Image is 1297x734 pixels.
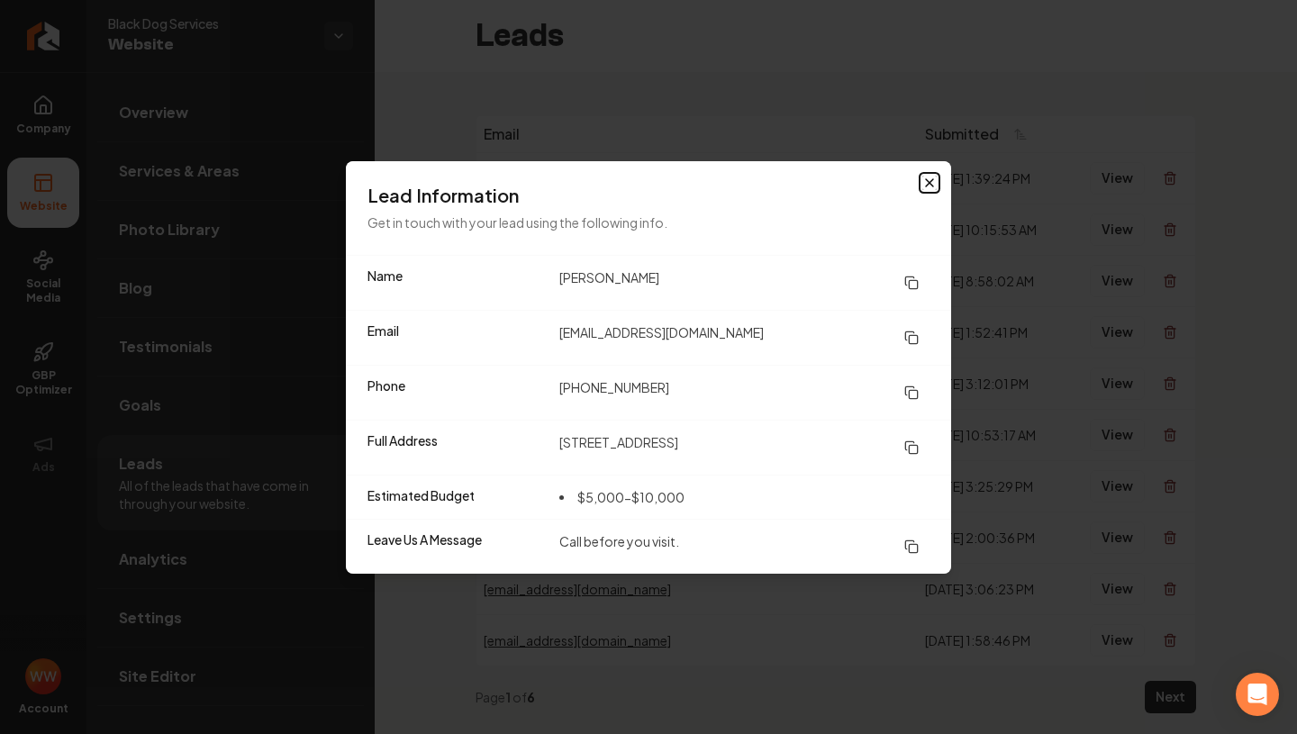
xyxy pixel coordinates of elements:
[559,267,930,299] dd: [PERSON_NAME]
[367,267,545,299] dt: Name
[559,431,930,464] dd: [STREET_ADDRESS]
[559,530,930,563] dd: Call before you visit.
[367,212,930,233] p: Get in touch with your lead using the following info.
[367,322,545,354] dt: Email
[367,376,545,409] dt: Phone
[367,183,930,208] h3: Lead Information
[367,431,545,464] dt: Full Address
[559,376,930,409] dd: [PHONE_NUMBER]
[559,486,685,508] li: $5,000-$10,000
[367,530,545,563] dt: Leave Us A Message
[367,486,545,508] dt: Estimated Budget
[559,322,930,354] dd: [EMAIL_ADDRESS][DOMAIN_NAME]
